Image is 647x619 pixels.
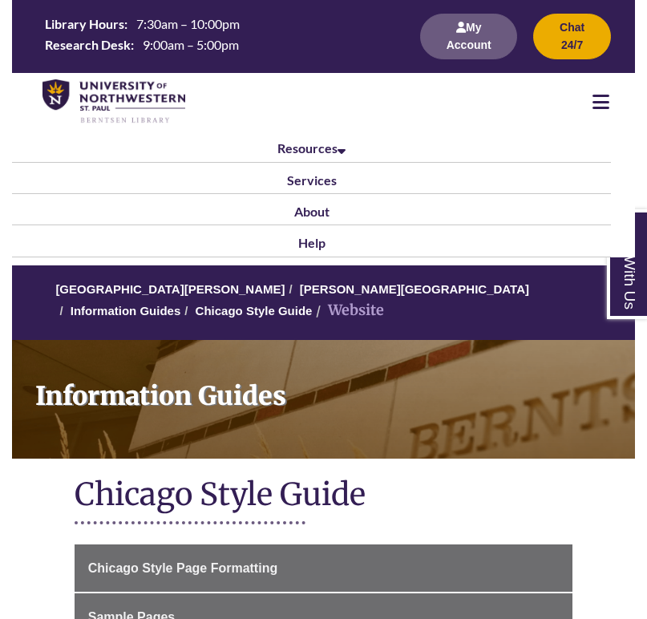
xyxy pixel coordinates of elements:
a: Information Guides [12,340,635,459]
table: Hours Today [38,15,402,56]
button: Chat 24/7 [533,14,611,59]
a: Hours Today [38,15,402,58]
button: My Account [420,14,517,59]
th: Library Hours: [38,15,130,33]
a: My Account [420,38,517,51]
a: Information Guides [71,304,181,318]
h1: Information Guides [25,340,635,438]
a: Chat 24/7 [533,38,611,51]
a: Services [287,172,337,188]
a: Resources [277,140,346,156]
span: Chicago Style Page Formatting [88,561,277,575]
a: About [294,204,330,219]
a: [PERSON_NAME][GEOGRAPHIC_DATA] [300,282,529,296]
a: Chicago Style Guide [196,304,313,318]
li: Website [312,299,384,322]
span: 7:30am – 10:00pm [136,16,240,31]
th: Research Desk: [38,35,136,53]
h1: Chicago Style Guide [75,475,573,517]
a: Help [298,235,326,250]
img: UNWSP Library Logo [42,79,185,125]
a: [GEOGRAPHIC_DATA][PERSON_NAME] [55,282,285,296]
a: Chicago Style Page Formatting [75,544,573,593]
span: 9:00am – 5:00pm [143,37,239,52]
